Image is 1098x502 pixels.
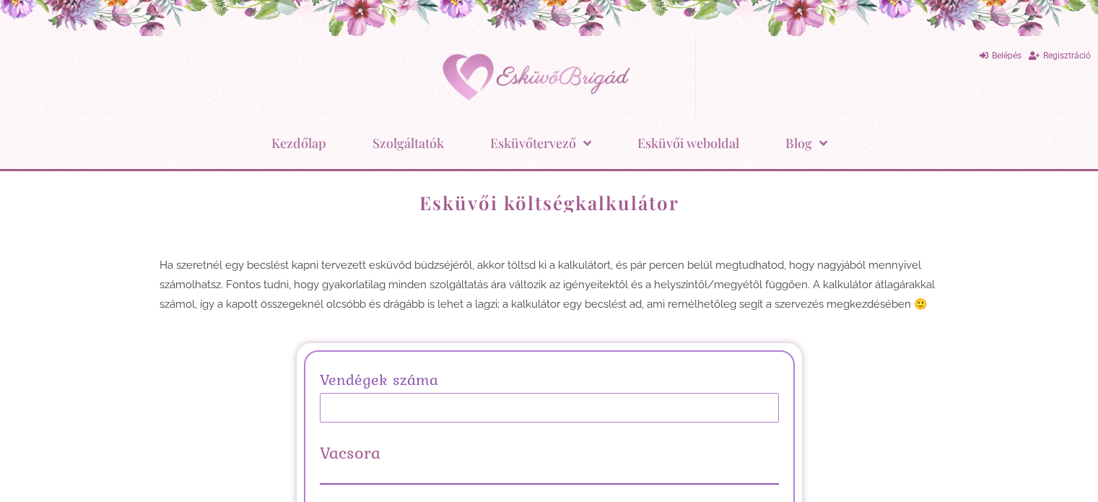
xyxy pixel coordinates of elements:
[320,366,779,393] label: Vendégek száma
[160,193,939,212] h1: Esküvői költségkalkulátor
[160,256,939,314] p: Ha szeretnél egy becslést kapni tervezett esküvőd büdzséjéről, akkor töltsd ki a kalkulátort, és ...
[637,124,739,162] a: Esküvői weboldal
[372,124,444,162] a: Szolgáltatók
[1029,46,1091,66] a: Regisztráció
[785,124,827,162] a: Blog
[271,124,326,162] a: Kezdőlap
[320,444,779,462] h2: Vacsora
[7,124,1091,162] nav: Menu
[980,46,1021,66] a: Belépés
[992,51,1021,61] span: Belépés
[490,124,591,162] a: Esküvőtervező
[1043,51,1091,61] span: Regisztráció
